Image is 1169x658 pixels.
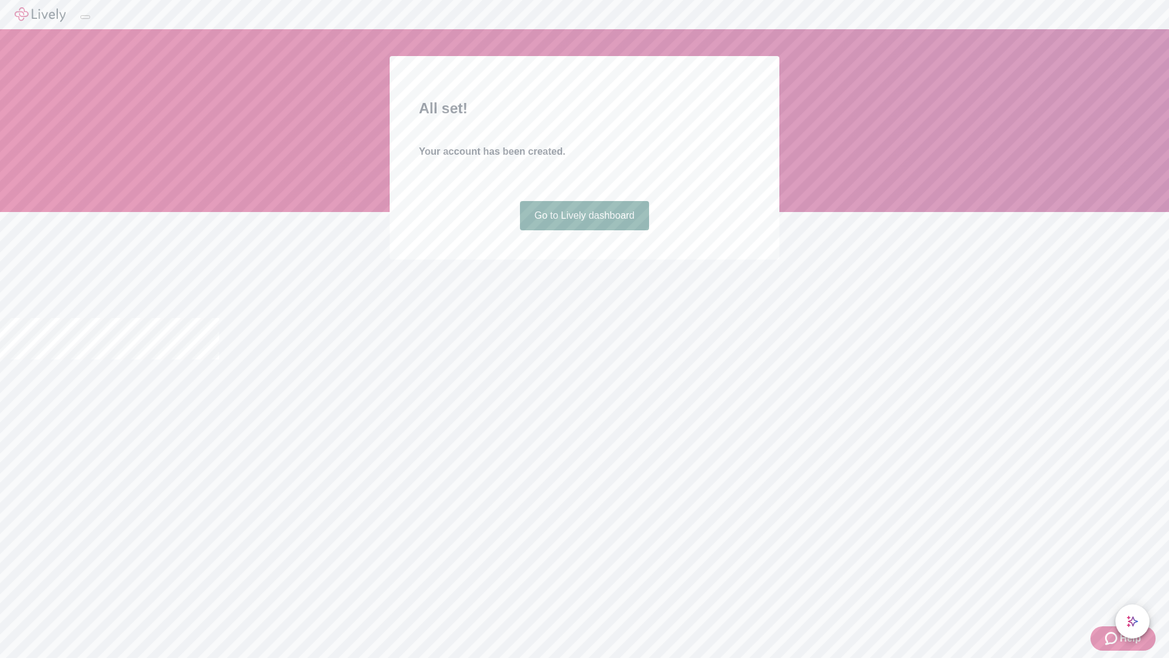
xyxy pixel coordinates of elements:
[1126,615,1139,628] svg: Lively AI Assistant
[419,144,750,159] h4: Your account has been created.
[80,15,90,19] button: Log out
[1105,631,1120,646] svg: Zendesk support icon
[1090,626,1156,651] button: Zendesk support iconHelp
[520,201,650,230] a: Go to Lively dashboard
[419,97,750,119] h2: All set!
[15,7,66,22] img: Lively
[1115,604,1150,639] button: chat
[1120,631,1141,646] span: Help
